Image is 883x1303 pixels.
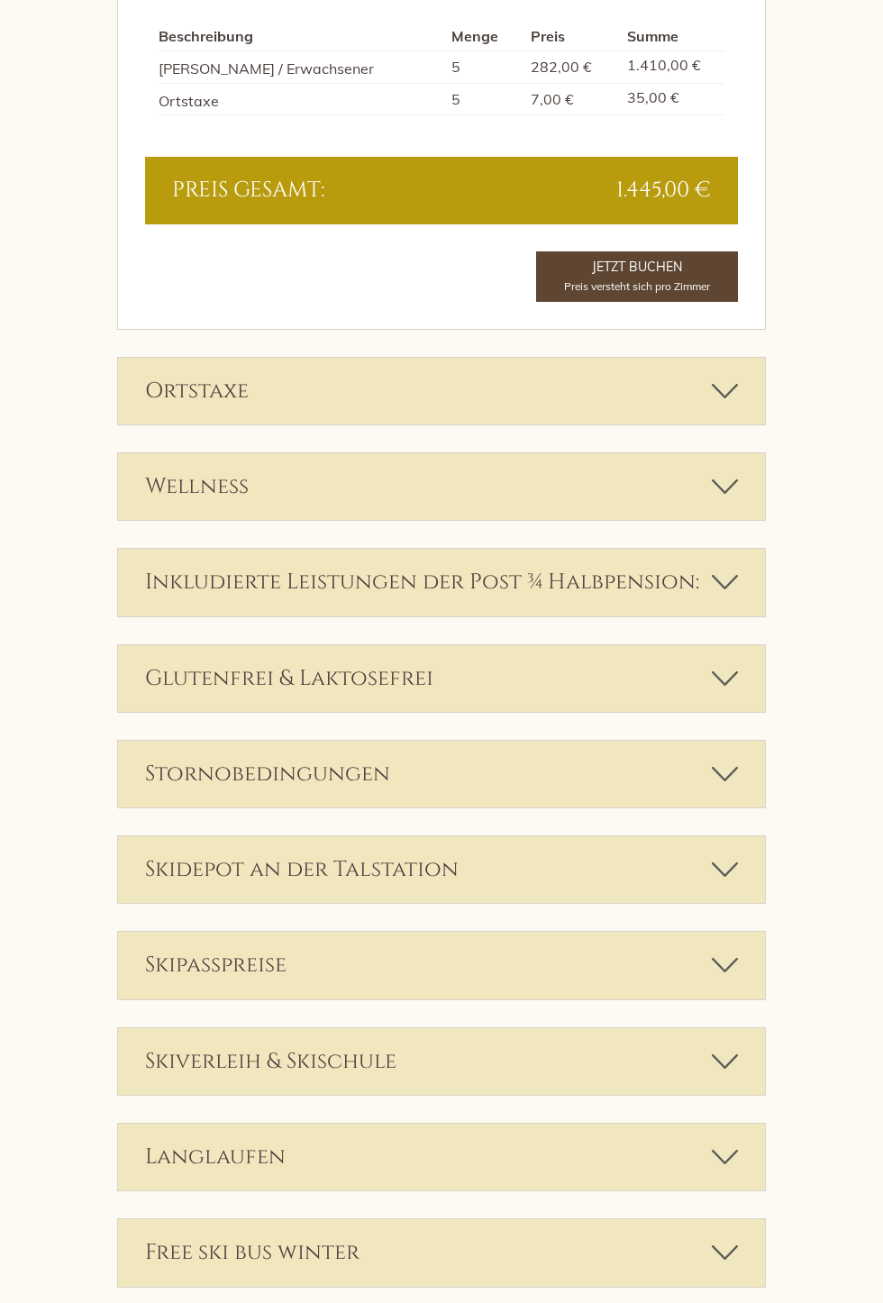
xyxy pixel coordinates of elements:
[159,23,444,50] th: Beschreibung
[564,279,710,293] span: Preis versteht sich pro Zimmer
[536,251,738,302] a: Jetzt BuchenPreis versteht sich pro Zimmer
[118,1028,765,1095] div: Skiverleih & Skischule
[523,23,621,50] th: Preis
[118,741,765,807] div: Stornobedingungen
[118,358,765,424] div: Ortstaxe
[444,83,523,115] td: 5
[118,1124,765,1190] div: Langlaufen
[159,83,444,115] td: Ortstaxe
[444,50,523,83] td: 5
[531,58,592,76] span: 282,00 €
[620,23,724,50] th: Summe
[444,23,523,50] th: Menge
[118,549,765,615] div: Inkludierte Leistungen der Post ¾ Halbpension:
[616,175,711,205] span: 1.445,00 €
[118,1219,765,1286] div: Free ski bus winter
[118,645,765,712] div: Glutenfrei & Laktosefrei
[531,90,574,108] span: 7,00 €
[159,175,441,205] div: Preis gesamt:
[118,932,765,998] div: Skipasspreise
[118,453,765,520] div: Wellness
[118,836,765,903] div: Skidepot an der Talstation
[620,50,724,83] td: 1.410,00 €
[620,83,724,115] td: 35,00 €
[159,50,444,83] td: [PERSON_NAME] / Erwachsener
